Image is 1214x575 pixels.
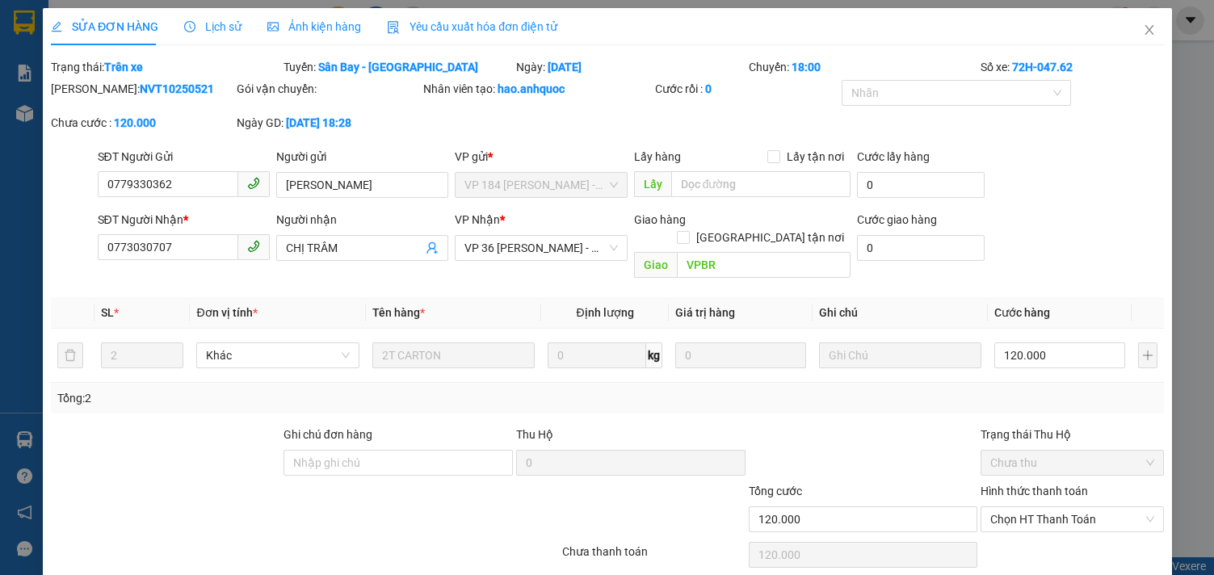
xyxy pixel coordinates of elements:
input: VD: Bàn, Ghế [372,342,534,368]
span: Lấy [633,171,670,197]
div: VP 18 [PERSON_NAME][GEOGRAPHIC_DATA] - [GEOGRAPHIC_DATA] [154,14,318,111]
div: Chưa thanh toán [561,543,746,571]
span: picture [267,21,279,32]
span: clock-circle [184,21,195,32]
b: Trên xe [104,61,143,73]
span: VP Nhận [455,213,500,226]
span: Thu Hộ [515,428,552,441]
b: Sân Bay - [GEOGRAPHIC_DATA] [317,61,477,73]
div: Chuyến: [746,58,979,76]
input: 0 [675,342,806,368]
div: Chưa cước : [51,114,233,132]
input: Cước giao hàng [857,235,985,261]
span: Cước hàng [994,306,1050,319]
th: Ghi chú [812,297,987,329]
span: edit [51,21,62,32]
button: plus [1137,342,1157,368]
span: kg [646,342,662,368]
span: VP 36 Lê Thành Duy - Bà Rịa [464,236,617,260]
b: hao.anhquoc [497,82,564,95]
div: Tổng: 2 [57,389,470,407]
span: Tổng cước [748,485,801,497]
b: [DATE] [547,61,581,73]
div: [PERSON_NAME]: [51,80,233,98]
b: [DATE] 18:28 [286,116,351,129]
span: VP 184 Nguyễn Văn Trỗi - HCM [464,173,617,197]
span: close [1142,23,1155,36]
span: user-add [426,241,439,254]
div: Số xe: [979,58,1165,76]
div: VP gửi [455,148,627,166]
div: Nhân viên tạo: [422,80,652,98]
label: Ghi chú đơn hàng [283,428,372,441]
b: NVT10250521 [140,82,214,95]
input: Ghi Chú [818,342,981,368]
input: Cước lấy hàng [857,172,985,198]
span: Chưa thu [990,451,1153,475]
div: Trạng thái: [49,58,282,76]
div: Người gửi [276,148,448,166]
div: Gói vận chuyển: [237,80,419,98]
button: delete [57,342,83,368]
span: Gửi: [14,15,39,32]
button: Close [1126,8,1171,53]
span: Giá trị hàng [675,306,735,319]
span: Ảnh kiện hàng [267,20,361,33]
span: [GEOGRAPHIC_DATA] tận nơi [690,229,851,246]
span: Yêu cầu xuất hóa đơn điện tử [387,20,557,33]
label: Cước lấy hàng [857,150,930,163]
b: 18:00 [791,61,820,73]
b: 120.000 [114,116,156,129]
span: Nhận: [154,15,193,32]
div: Ngày GD: [237,114,419,132]
b: 0 [705,82,712,95]
span: Đơn vị tính [196,306,257,319]
span: Tên hàng [372,306,424,319]
span: Lấy tận nơi [780,148,851,166]
input: Dọc đường [676,252,851,278]
label: Cước giao hàng [857,213,937,226]
div: Người nhận [276,211,448,229]
label: Hình thức thanh toán [981,485,1088,497]
span: Giao hàng [633,213,685,226]
div: ANH HIẾU [154,111,318,130]
div: VP 36 [PERSON_NAME] - Bà Rịa [14,14,143,72]
div: Trạng thái Thu Hộ [981,426,1163,443]
div: Ngày: [514,58,746,76]
div: ANH HIẾU [14,72,143,91]
span: Giao [633,252,676,278]
div: Cước rồi : [655,80,838,98]
b: 72H-047.62 [1012,61,1073,73]
span: Định lượng [576,306,633,319]
span: Lấy hàng [633,150,680,163]
div: 0347284567 [14,91,143,114]
span: SL [101,306,114,319]
input: Dọc đường [670,171,851,197]
input: Ghi chú đơn hàng [283,450,512,476]
span: SỬA ĐƠN HÀNG [51,20,158,33]
span: phone [247,240,260,253]
div: SĐT Người Gửi [97,148,269,166]
span: Lịch sử [184,20,242,33]
span: Chọn HT Thanh Toán [990,507,1153,531]
span: Khác [206,343,349,367]
img: icon [387,21,400,34]
div: SĐT Người Nhận [97,211,269,229]
div: Tuyến: [281,58,514,76]
span: phone [247,177,260,190]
